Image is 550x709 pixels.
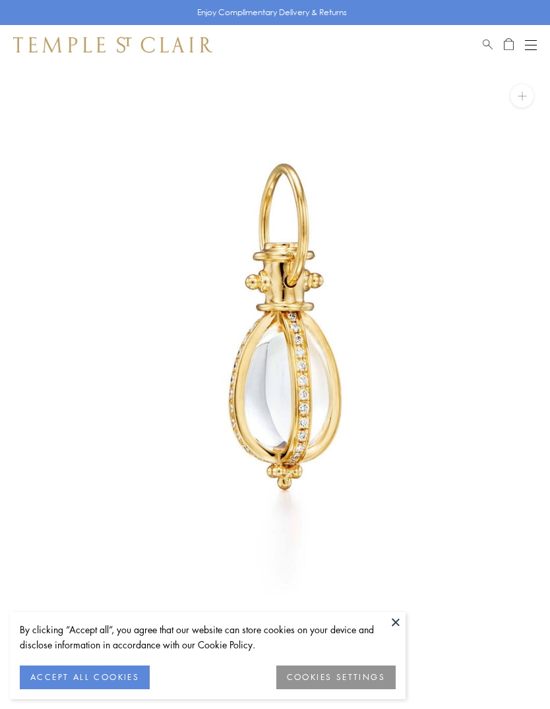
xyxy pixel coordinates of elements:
p: Enjoy Complimentary Delivery & Returns [197,6,347,19]
img: P51801-E11PV [20,65,550,594]
div: By clicking “Accept all”, you agree that our website can store cookies on your device and disclos... [20,622,396,652]
img: Temple St. Clair [13,37,212,53]
iframe: Gorgias live chat messenger [484,647,537,696]
button: Open navigation [525,37,537,53]
button: ACCEPT ALL COOKIES [20,666,150,689]
a: Open Shopping Bag [504,37,514,53]
button: COOKIES SETTINGS [276,666,396,689]
a: Search [483,37,493,53]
